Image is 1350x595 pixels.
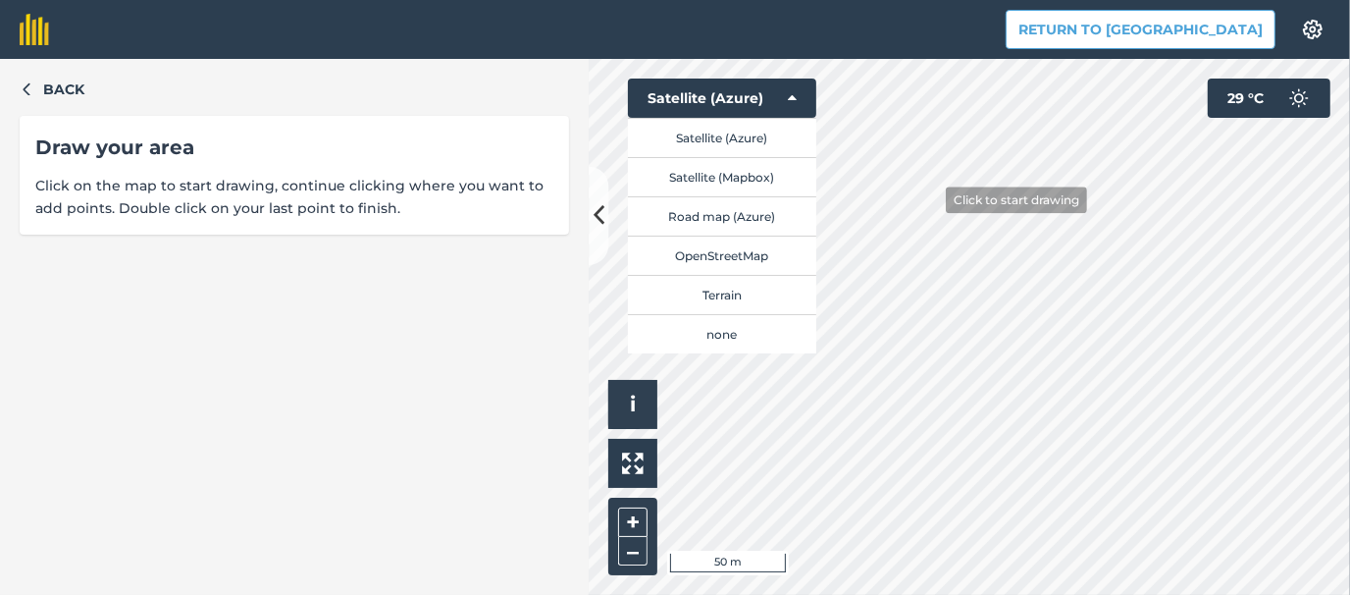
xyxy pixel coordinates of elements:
[1227,79,1264,118] span: 29 ° C
[630,392,636,416] span: i
[628,314,816,353] button: none
[618,537,648,566] button: –
[628,157,816,196] button: Satellite (Mapbox)
[20,14,49,45] img: fieldmargin Logo
[618,508,648,537] button: +
[1006,10,1275,49] button: Return to [GEOGRAPHIC_DATA]
[628,79,816,118] button: Satellite (Azure)
[628,118,816,157] button: Satellite (Azure)
[1301,20,1324,39] img: A cog icon
[20,79,84,100] button: Back
[628,196,816,236] button: Road map (Azure)
[628,236,816,275] button: OpenStreetMap
[622,453,644,474] img: Four arrows, one pointing top left, one top right, one bottom right and the last bottom left
[43,79,84,100] span: Back
[608,380,657,429] button: i
[35,175,553,219] span: Click on the map to start drawing, continue clicking where you want to add points. Double click o...
[628,275,816,314] button: Terrain
[1279,79,1319,118] img: svg+xml;base64,PD94bWwgdmVyc2lvbj0iMS4wIiBlbmNvZGluZz0idXRmLTgiPz4KPCEtLSBHZW5lcmF0b3I6IEFkb2JlIE...
[1208,79,1330,118] button: 29 °C
[35,132,553,163] div: Draw your area
[946,187,1087,213] div: Click to start drawing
